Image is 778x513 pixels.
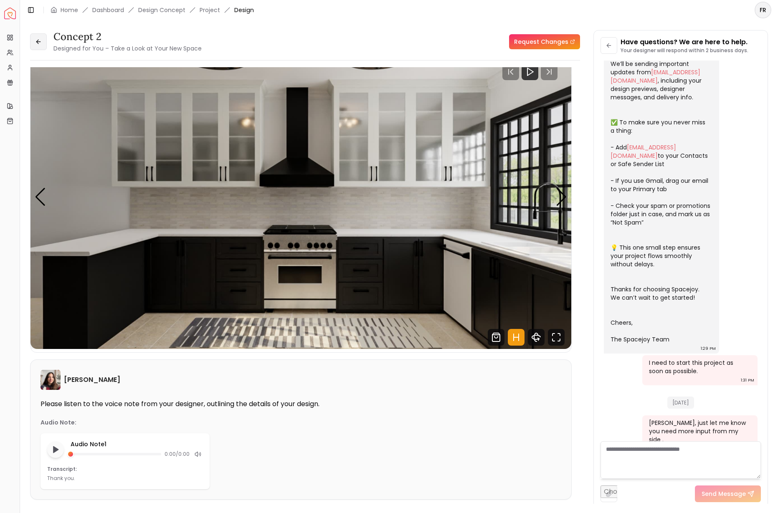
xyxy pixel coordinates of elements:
span: FR [755,3,770,18]
div: Previous slide [35,188,46,206]
img: Design Render 1 [30,45,571,349]
svg: Fullscreen [548,329,565,346]
div: I need to start this project as soon as possible. [649,359,749,375]
div: Carousel [30,45,571,349]
div: Mute audio [193,449,203,459]
a: [EMAIL_ADDRESS][DOMAIN_NAME] [611,68,700,85]
span: [DATE] [667,397,694,409]
p: Audio Note: [41,418,76,427]
p: Please listen to the voice note from your designer, outlining the details of your design. [41,400,561,408]
p: Your designer will respond within 2 business days. [621,47,748,54]
a: Dashboard [92,6,124,14]
p: Have questions? We are here to help. [621,37,748,47]
span: 0:00 / 0:00 [165,451,190,457]
nav: breadcrumb [51,6,254,14]
div: 1:31 PM [741,376,754,384]
p: Thank you. [47,474,203,483]
img: Maria Castillero [41,370,61,390]
svg: Play [525,67,535,77]
h3: concept 2 [53,30,202,43]
a: Spacejoy [4,8,16,19]
h6: [PERSON_NAME] [64,375,120,385]
li: Design Concept [138,6,185,14]
svg: Hotspots Toggle [508,329,525,346]
svg: Shop Products from this design [488,329,504,346]
button: Play audio note [47,441,64,458]
p: Audio Note 1 [71,440,203,448]
a: Project [200,6,220,14]
div: 1:29 PM [701,344,716,353]
div: Next slide [556,188,567,206]
div: [PERSON_NAME], just let me know you need more input from my side . [649,419,749,444]
a: Home [61,6,78,14]
svg: 360 View [528,329,545,346]
div: 1 / 5 [30,45,571,349]
small: Designed for You – Take a Look at Your New Space [53,44,202,53]
button: FR [755,2,771,18]
a: Request Changes [509,34,580,49]
span: Design [234,6,254,14]
img: Spacejoy Logo [4,8,16,19]
a: [EMAIL_ADDRESS][DOMAIN_NAME] [611,143,676,160]
p: Transcript: [47,466,203,473]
